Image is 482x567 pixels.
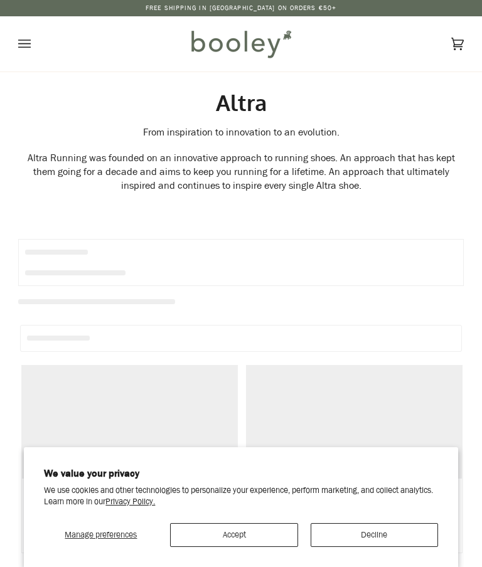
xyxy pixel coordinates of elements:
p: We use cookies and other technologies to personalize your experience, perform marketing, and coll... [44,485,437,507]
p: Free Shipping in [GEOGRAPHIC_DATA] on Orders €50+ [146,3,336,13]
h1: Altra [18,89,464,116]
button: Manage preferences [44,523,158,547]
img: Booley [186,26,296,62]
h2: We value your privacy [44,467,437,480]
span: Manage preferences [65,529,137,541]
div: From inspiration to innovation to an evolution. [18,125,464,139]
button: Decline [311,523,438,547]
div: Altra Running was founded on an innovative approach to running shoes. An approach that has kept t... [18,151,464,193]
a: Privacy Policy. [105,495,155,507]
button: Accept [170,523,297,547]
button: Open menu [18,16,56,72]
